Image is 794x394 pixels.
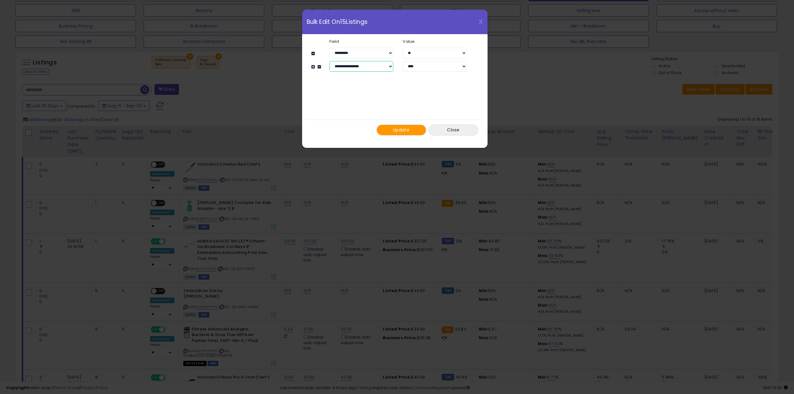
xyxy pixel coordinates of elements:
button: Close [429,125,478,135]
label: Field [325,39,398,43]
label: Value [398,39,471,43]
span: X [479,17,483,26]
span: Bulk Edit On 15 Listings [307,19,368,25]
span: Update [393,127,409,133]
